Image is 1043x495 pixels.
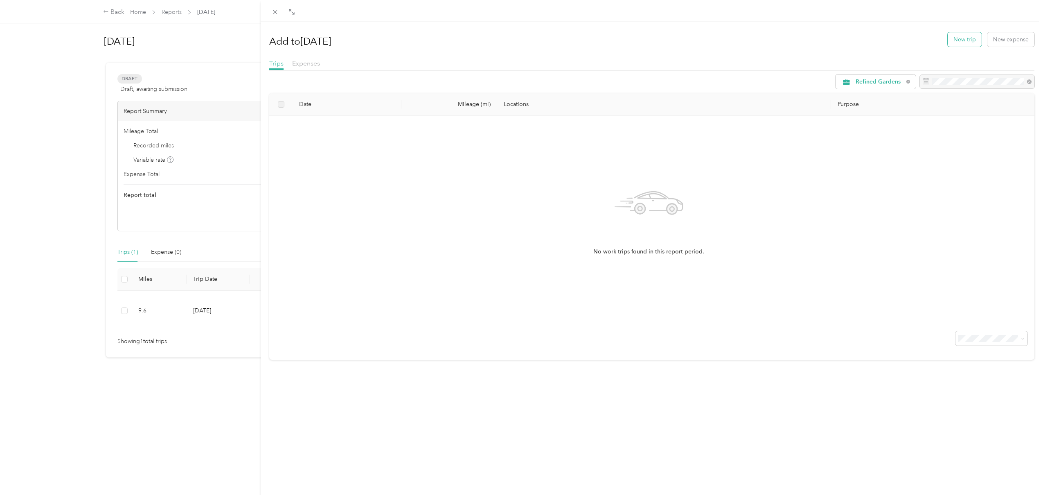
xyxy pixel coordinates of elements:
[593,247,704,256] span: No work trips found in this report period.
[269,59,284,67] span: Trips
[948,32,982,47] button: New trip
[401,93,497,116] th: Mileage (mi)
[292,59,320,67] span: Expenses
[987,32,1034,47] button: New expense
[997,449,1043,495] iframe: Everlance-gr Chat Button Frame
[497,93,831,116] th: Locations
[831,93,1034,116] th: Purpose
[269,32,331,51] h1: Add to [DATE]
[856,79,903,85] span: Refined Gardens
[293,93,401,116] th: Date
